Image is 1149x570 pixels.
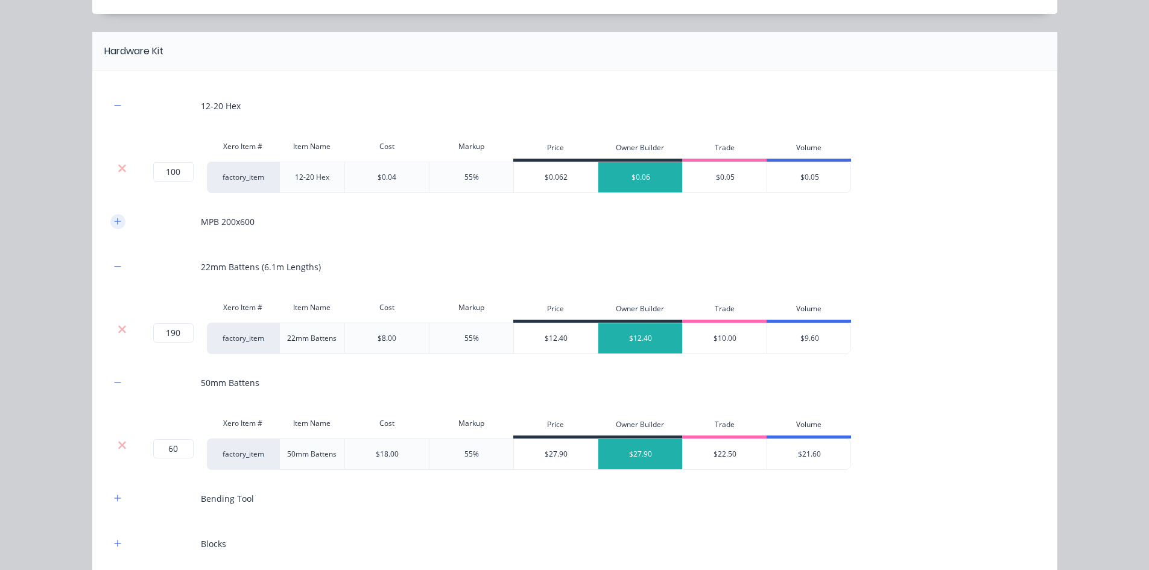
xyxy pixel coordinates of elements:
div: $27.90 [598,439,683,469]
div: Item Name [279,135,345,159]
div: $18.00 [376,449,399,460]
div: Owner Builder [598,138,682,162]
div: 55% [464,449,479,460]
div: Volume [767,414,851,439]
div: Owner Builder [598,299,682,323]
div: Volume [767,138,851,162]
input: ? [153,162,194,182]
div: factory_item [207,439,279,470]
div: Xero Item # [207,411,279,435]
div: Markup [429,411,513,435]
div: $22.50 [683,439,767,469]
div: 22mm Battens [279,323,345,354]
input: ? [153,323,194,343]
div: 50mm Battens [201,376,259,389]
div: Owner Builder [598,414,682,439]
div: $0.05 [767,162,852,192]
div: Price [513,138,598,162]
div: Item Name [279,296,345,320]
div: 50mm Battens [279,439,345,470]
div: Markup [429,135,513,159]
input: ? [153,439,194,458]
div: Hardware Kit [104,44,163,59]
div: $8.00 [378,333,396,344]
div: Cost [344,411,429,435]
div: factory_item [207,323,279,354]
div: Xero Item # [207,135,279,159]
div: $27.90 [514,439,598,469]
div: Trade [682,138,767,162]
div: Cost [344,296,429,320]
div: Price [513,414,598,439]
div: $21.60 [767,439,852,469]
div: $9.60 [767,323,852,353]
div: Item Name [279,411,345,435]
div: Cost [344,135,429,159]
div: 55% [464,333,479,344]
div: 55% [464,172,479,183]
div: $0.05 [683,162,767,192]
div: Markup [429,296,513,320]
div: Price [513,299,598,323]
div: Trade [682,299,767,323]
div: 22mm Battens (6.1m Lengths) [201,261,321,273]
div: $12.40 [598,323,683,353]
div: MPB 200x600 [201,215,255,228]
div: Bending Tool [201,492,254,505]
div: Xero Item # [207,296,279,320]
div: Trade [682,414,767,439]
div: 12-20 Hex [279,162,345,193]
div: factory_item [207,162,279,193]
div: Blocks [201,537,226,550]
div: $0.06 [598,162,683,192]
div: $0.04 [378,172,396,183]
div: $12.40 [514,323,598,353]
div: Volume [767,299,851,323]
div: $10.00 [683,323,767,353]
div: $0.062 [514,162,598,192]
div: 12-20 Hex [201,100,241,112]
